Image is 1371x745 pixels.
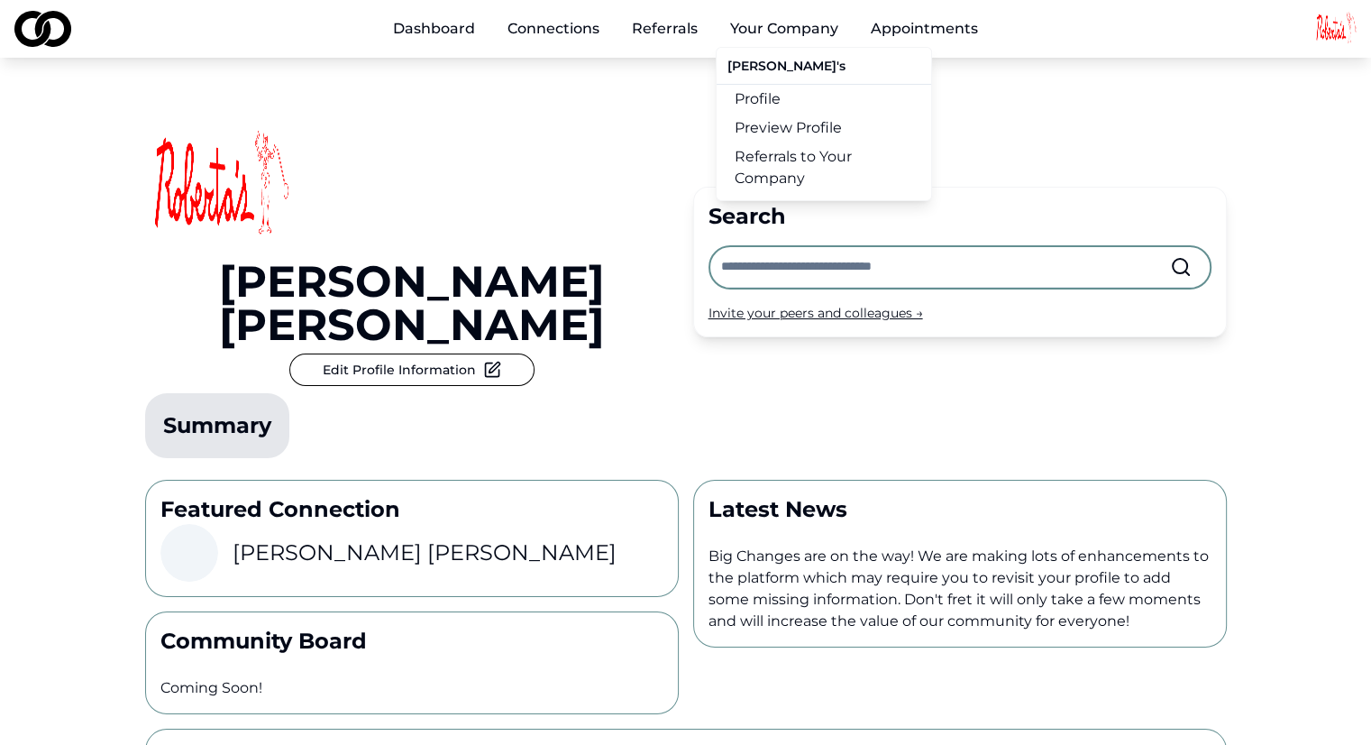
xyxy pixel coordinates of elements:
[716,47,932,201] div: Your Company
[716,11,853,47] button: Your Company
[493,11,614,47] a: Connections
[160,677,663,699] p: Coming Soon!
[856,11,992,47] a: Appointments
[233,538,617,567] h3: [PERSON_NAME] [PERSON_NAME]
[708,495,1211,524] p: Latest News
[160,495,663,524] p: Featured Connection
[145,260,679,346] a: [PERSON_NAME] [PERSON_NAME]
[163,411,271,440] div: Summary
[717,55,931,84] div: [PERSON_NAME]'s
[708,304,1211,322] div: Invite your peers and colleagues →
[708,546,1211,632] p: Big Changes are on the way! We are making lots of enhancements to the platform which may require ...
[14,11,71,47] img: logo
[717,114,931,143] a: Preview Profile
[289,354,535,386] button: Edit Profile Information
[617,11,712,47] a: Referrals
[717,85,931,114] a: Profile
[1313,7,1357,51] img: b9258b9f-6808-4555-86ac-4a256a5d4b01-Screenshot%202025-07-09%20100916-profile_picture.png
[708,202,1211,231] div: Search
[379,11,992,47] nav: Main
[145,115,289,260] img: b9258b9f-6808-4555-86ac-4a256a5d4b01-Screenshot%202025-07-09%20100916-profile_picture.png
[160,627,663,656] p: Community Board
[379,11,489,47] a: Dashboard
[717,143,931,193] a: Referrals to Your Company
